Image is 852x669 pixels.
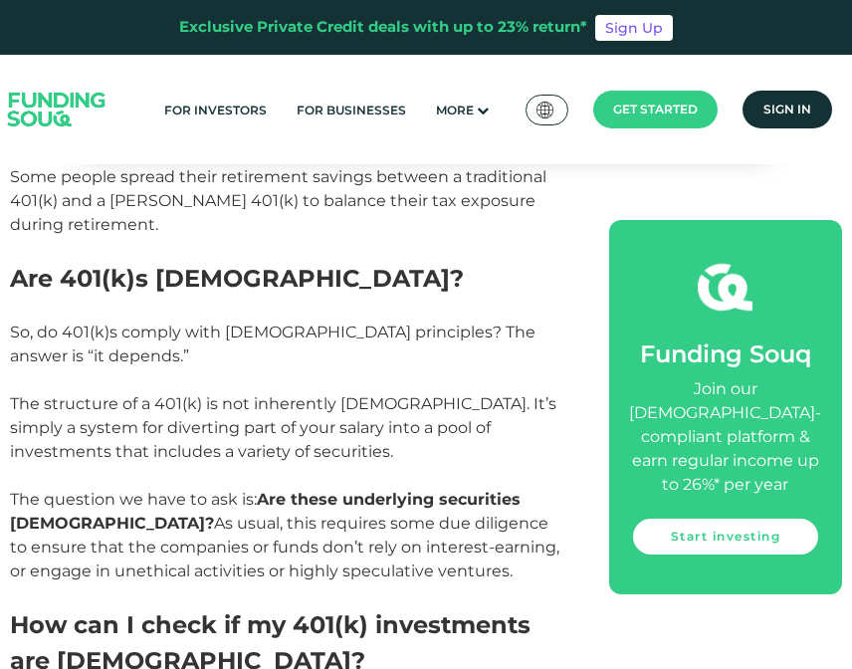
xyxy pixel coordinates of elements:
[10,264,464,293] span: Are 401(k)s [DEMOGRAPHIC_DATA]?
[10,323,535,365] span: So, do 401(k)s comply with [DEMOGRAPHIC_DATA] principles? The answer is “it depends.”
[10,167,546,234] span: Some people spread their retirement savings between a traditional 401(k) and a [PERSON_NAME] 401(...
[698,259,752,314] img: fsicon
[436,103,474,117] span: More
[179,16,587,39] div: Exclusive Private Credit deals with up to 23% return*
[292,94,411,126] a: For Businesses
[743,91,832,128] a: Sign in
[536,102,554,118] img: SA Flag
[640,338,811,367] span: Funding Souq
[629,377,821,497] div: Join our [DEMOGRAPHIC_DATA]-compliant platform & earn regular income up to 26%* per year
[10,394,559,580] span: The structure of a 401(k) is not inherently [DEMOGRAPHIC_DATA]. It’s simply a system for divertin...
[613,102,698,116] span: Get started
[159,94,272,126] a: For Investors
[633,519,818,555] a: Start investing
[763,102,811,116] span: Sign in
[595,15,673,41] a: Sign Up
[10,490,521,533] strong: Are these underlying securities [DEMOGRAPHIC_DATA]?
